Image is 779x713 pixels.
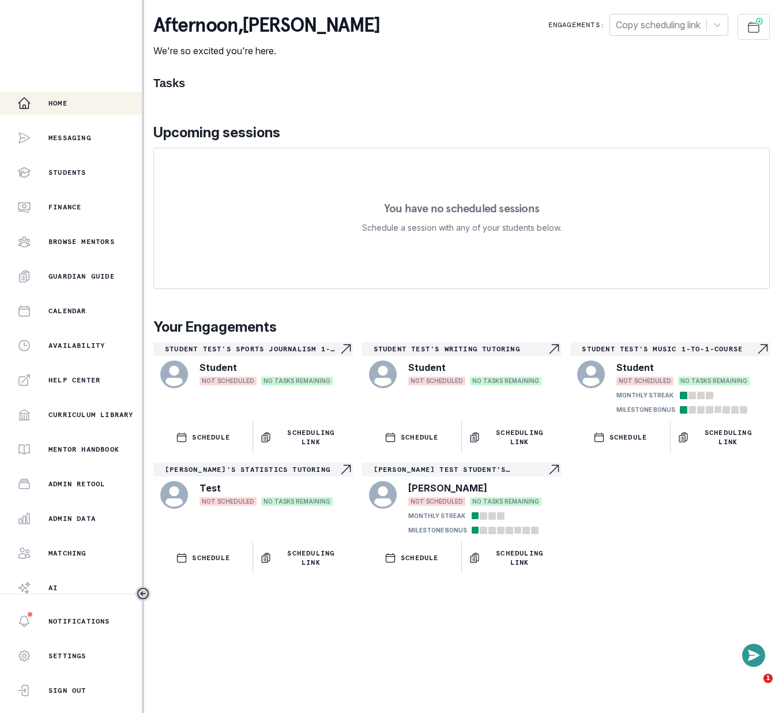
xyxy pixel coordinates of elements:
[609,433,648,442] p: SCHEDULE
[48,583,58,592] p: AI
[485,549,554,567] p: Scheduling Link
[153,14,380,37] p: afternoon , [PERSON_NAME]
[48,168,86,177] p: Students
[192,553,230,562] p: SCHEDULE
[408,512,465,520] p: MONTHLY STREAK
[369,361,397,388] svg: avatar
[462,421,561,453] button: Scheduling Link
[48,133,91,142] p: Messaging
[742,644,765,667] button: Open or close messaging widget
[577,361,605,388] svg: avatar
[737,14,770,40] button: Schedule Sessions
[153,76,770,90] h1: Tasks
[362,342,562,391] a: Student Test's Writing tutoringNavigate to engagement pageStudentNOT SCHEDULEDNO TASKS REMAINING
[740,674,767,701] iframe: Intercom live chat
[694,428,763,446] p: Scheduling Link
[200,497,257,506] span: NOT SCHEDULED
[153,542,253,574] button: SCHEDULE
[408,361,446,374] p: Student
[547,342,561,356] svg: Navigate to engagement page
[192,433,230,442] p: SCHEDULE
[48,202,81,212] p: Finance
[462,542,561,574] button: Scheduling Link
[374,465,548,474] p: [PERSON_NAME] test student's Executive Function tutoring
[48,686,86,695] p: Sign Out
[339,342,353,356] svg: Navigate to engagement page
[48,651,86,661] p: Settings
[408,526,467,535] p: MILESTONE BONUS
[369,481,397,509] svg: avatar
[48,479,105,489] p: Admin Retool
[165,465,339,474] p: [PERSON_NAME]'s Statistics tutoring
[276,428,345,446] p: Scheduling Link
[48,99,67,108] p: Home
[570,342,770,416] a: Student Test's Music 1-to-1-courseNavigate to engagement pageStudentNOT SCHEDULEDNO TASKS REMAINI...
[616,377,673,385] span: NOT SCHEDULED
[153,421,253,453] button: SCHEDULE
[153,463,353,511] a: [PERSON_NAME]'s Statistics tutoringNavigate to engagement pageTestNOT SCHEDULEDNO TASKS REMAINING
[48,617,110,626] p: Notifications
[153,44,380,58] p: We're so excited you're here.
[616,361,654,374] p: Student
[570,421,669,453] button: SCHEDULE
[160,361,188,388] svg: avatar
[48,306,86,316] p: Calendar
[48,237,115,246] p: Browse Mentors
[408,497,465,506] span: NOT SCHEDULED
[401,433,439,442] p: SCHEDULE
[362,463,562,537] a: [PERSON_NAME] test student's Executive Function tutoringNavigate to engagement page[PERSON_NAME]N...
[261,497,333,506] span: NO TASKS REMAINING
[678,377,750,385] span: NO TASKS REMAINING
[408,481,487,495] p: [PERSON_NAME]
[160,481,188,509] svg: avatar
[153,122,770,143] p: Upcoming sessions
[200,361,237,374] p: Student
[48,549,86,558] p: Matching
[362,221,562,235] p: Schedule a session with any of your students below.
[384,202,539,214] p: You have no scheduled sessions
[485,428,554,446] p: Scheduling Link
[470,377,541,385] span: NO TASKS REMAINING
[48,272,115,281] p: Guardian Guide
[362,421,461,453] button: SCHEDULE
[153,317,770,337] p: Your Engagements
[165,344,339,354] p: Student Test's Sports Journalism 1-to-1-course
[401,553,439,562] p: SCHEDULE
[756,342,770,356] svg: Navigate to engagement page
[48,410,134,419] p: Curriculum Library
[253,542,352,574] button: Scheduling Link
[763,674,773,683] span: 1
[408,377,465,385] span: NOT SCHEDULED
[48,514,96,523] p: Admin Data
[548,20,605,29] p: Engagements:
[374,344,548,354] p: Student Test's Writing tutoring
[48,341,105,350] p: Availability
[616,391,673,400] p: MONTHLY STREAK
[276,549,345,567] p: Scheduling Link
[200,377,257,385] span: NOT SCHEDULED
[253,421,352,453] button: Scheduling Link
[547,463,561,476] svg: Navigate to engagement page
[671,421,770,453] button: Scheduling Link
[339,463,353,476] svg: Navigate to engagement page
[616,406,675,414] p: MILESTONE BONUS
[136,586,150,601] button: Toggle sidebar
[48,445,119,454] p: Mentor Handbook
[582,344,756,354] p: Student Test's Music 1-to-1-course
[362,542,461,574] button: SCHEDULE
[200,481,221,495] p: Test
[470,497,541,506] span: NO TASKS REMAINING
[153,342,353,391] a: Student Test's Sports Journalism 1-to-1-courseNavigate to engagement pageStudentNOT SCHEDULEDNO T...
[261,377,333,385] span: NO TASKS REMAINING
[48,376,100,385] p: Help Center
